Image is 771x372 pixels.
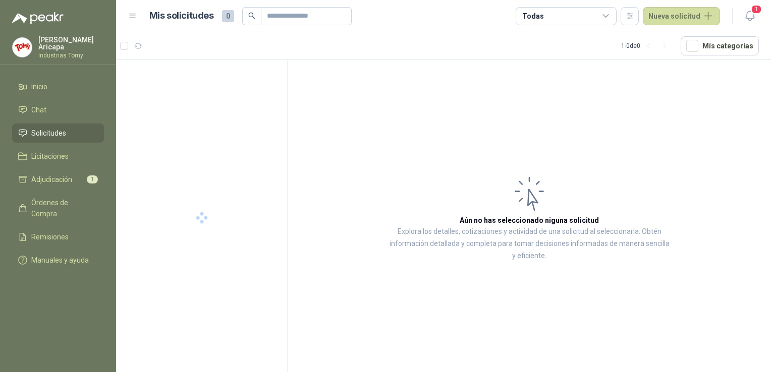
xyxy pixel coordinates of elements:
span: Manuales y ayuda [31,255,89,266]
span: Órdenes de Compra [31,197,94,219]
span: Solicitudes [31,128,66,139]
span: 1 [87,175,98,183]
p: [PERSON_NAME] Aricapa [38,36,104,50]
span: 1 [751,5,762,14]
span: Inicio [31,81,47,92]
span: 0 [222,10,234,22]
img: Company Logo [13,38,32,57]
span: Adjudicación [31,174,72,185]
span: Licitaciones [31,151,69,162]
span: Remisiones [31,231,69,242]
a: Chat [12,100,104,119]
p: Explora los detalles, cotizaciones y actividad de una solicitud al seleccionarla. Obtén informaci... [389,226,670,262]
a: Inicio [12,77,104,96]
button: Mís categorías [681,36,759,55]
img: Logo peakr [12,12,64,24]
div: Todas [522,11,543,22]
a: Remisiones [12,227,104,246]
a: Adjudicación1 [12,170,104,189]
div: 1 - 0 de 0 [621,38,673,54]
button: 1 [741,7,759,25]
span: Chat [31,104,46,115]
a: Licitaciones [12,147,104,166]
a: Solicitudes [12,123,104,143]
h1: Mis solicitudes [149,9,214,23]
p: Industrias Tomy [38,52,104,58]
button: Nueva solicitud [643,7,720,25]
h3: Aún no has seleccionado niguna solicitud [460,215,599,226]
a: Órdenes de Compra [12,193,104,223]
span: search [248,12,255,19]
a: Manuales y ayuda [12,251,104,270]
